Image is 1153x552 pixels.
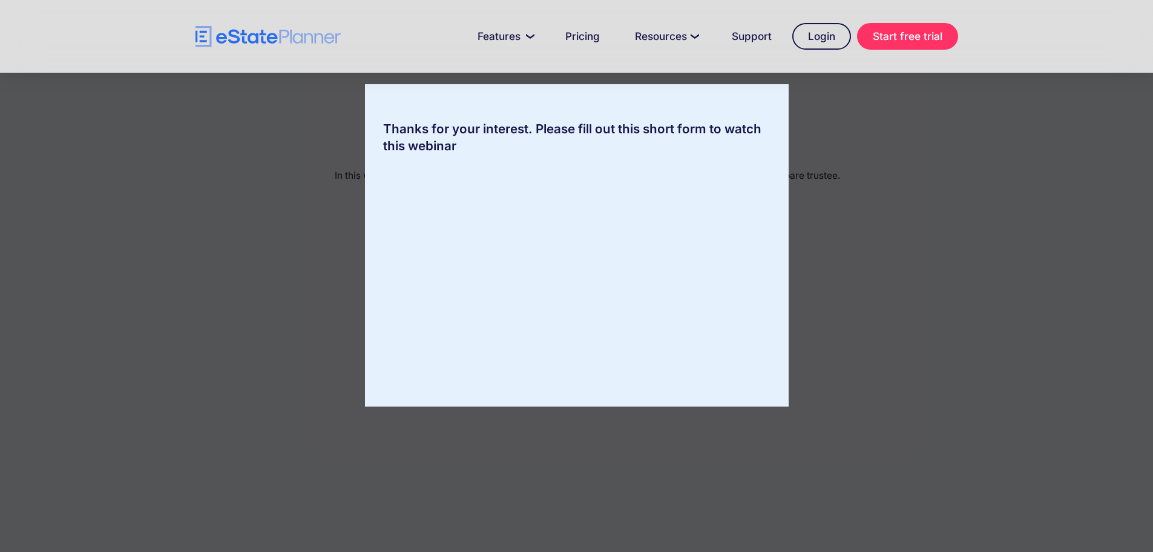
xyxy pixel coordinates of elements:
a: Resources [620,24,711,48]
div: Thanks for your interest. Please fill out this short form to watch this webinar [365,121,789,155]
a: Login [792,23,851,50]
a: Start free trial [857,23,958,50]
iframe: Form 0 [383,167,770,370]
a: Support [717,24,786,48]
a: Features [463,24,545,48]
a: Pricing [551,24,614,48]
a: home [195,26,341,47]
